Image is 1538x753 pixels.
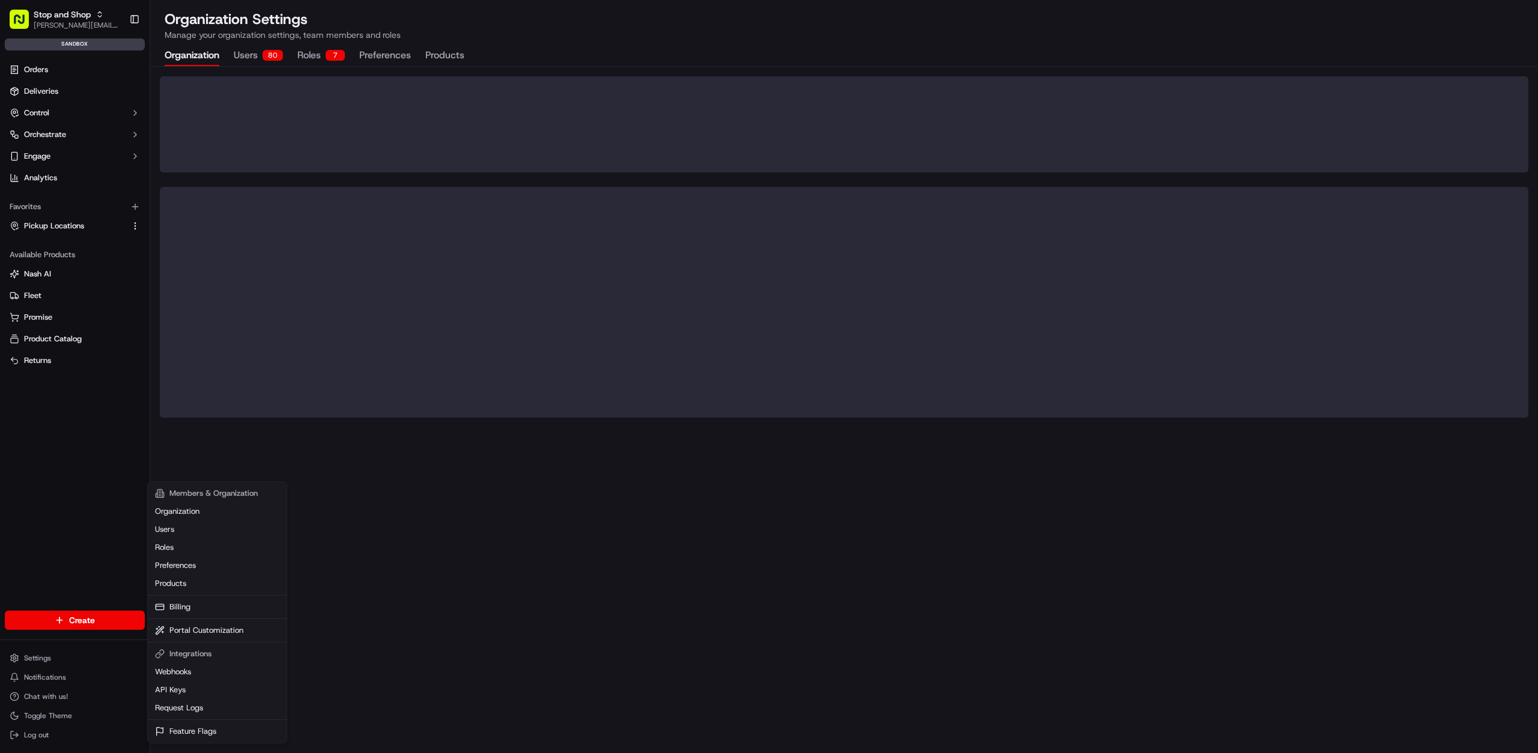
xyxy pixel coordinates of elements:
[24,174,92,186] span: Knowledge Base
[24,269,51,279] span: Nash AI
[150,484,284,502] div: Members & Organization
[31,78,216,90] input: Got a question? Start typing here...
[24,711,72,721] span: Toggle Theme
[102,175,111,185] div: 💻
[150,722,284,740] a: Feature Flags
[5,197,145,216] div: Favorites
[120,204,145,213] span: Pylon
[24,290,41,301] span: Fleet
[24,672,66,682] span: Notifications
[24,312,52,323] span: Promise
[24,129,66,140] span: Orchestrate
[234,46,283,66] button: Users
[150,520,284,538] a: Users
[150,598,284,616] a: Billing
[24,334,82,344] span: Product Catalog
[24,221,84,231] span: Pickup Locations
[24,64,48,75] span: Orders
[425,46,464,66] button: Products
[263,50,283,61] div: 80
[97,169,198,191] a: 💻API Documentation
[24,355,51,366] span: Returns
[165,29,401,41] p: Manage your organization settings, team members and roles
[150,699,284,717] a: Request Logs
[114,174,193,186] span: API Documentation
[150,556,284,575] a: Preferences
[150,575,284,593] a: Products
[326,50,345,61] div: 7
[69,614,95,626] span: Create
[24,692,68,701] span: Chat with us!
[204,118,219,133] button: Start new chat
[24,172,57,183] span: Analytics
[150,538,284,556] a: Roles
[41,115,197,127] div: Start new chat
[12,48,219,67] p: Welcome 👋
[24,653,51,663] span: Settings
[34,20,120,30] span: [PERSON_NAME][EMAIL_ADDRESS][DOMAIN_NAME]
[24,151,50,162] span: Engage
[150,645,284,663] div: Integrations
[12,12,36,36] img: Nash
[150,663,284,681] a: Webhooks
[150,502,284,520] a: Organization
[24,108,49,118] span: Control
[359,46,411,66] button: Preferences
[12,175,22,185] div: 📗
[24,86,58,97] span: Deliveries
[41,127,152,136] div: We're available if you need us!
[5,38,145,50] div: sandbox
[150,681,284,699] a: API Keys
[24,730,49,740] span: Log out
[150,621,284,639] a: Portal Customization
[85,203,145,213] a: Powered byPylon
[165,10,401,29] h1: Organization Settings
[7,169,97,191] a: 📗Knowledge Base
[297,46,345,66] button: Roles
[12,115,34,136] img: 1736555255976-a54dd68f-1ca7-489b-9aae-adbdc363a1c4
[5,245,145,264] div: Available Products
[165,46,219,66] button: Organization
[34,8,91,20] span: Stop and Shop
